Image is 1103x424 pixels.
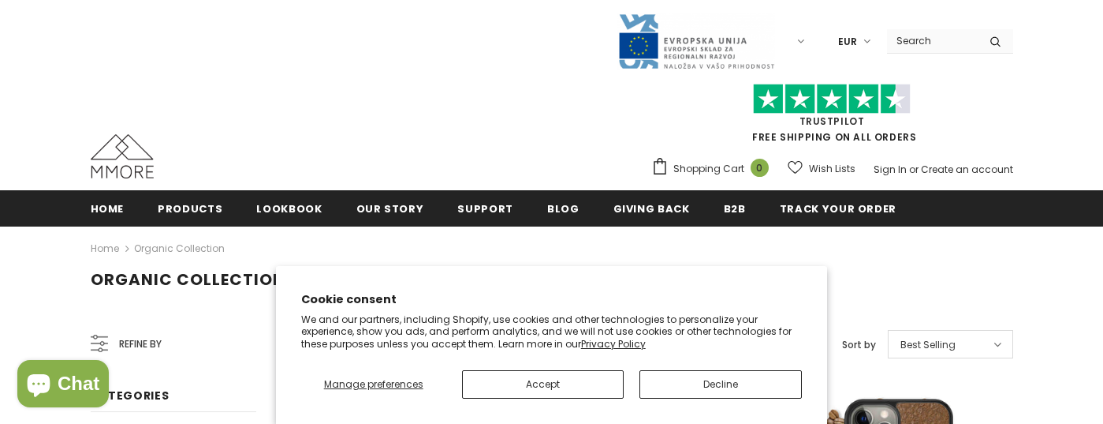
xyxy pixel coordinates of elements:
[613,190,690,226] a: Giving back
[874,163,907,176] a: Sign In
[134,242,225,255] a: Organic Collection
[301,313,803,351] p: We and our partners, including Shopify, use cookies and other technologies to personalize your ex...
[301,291,803,308] h2: Cookie consent
[457,190,513,226] a: support
[547,201,579,216] span: Blog
[887,29,978,52] input: Search Site
[13,360,114,411] inbox-online-store-chat: Shopify online store chat
[301,370,446,399] button: Manage preferences
[724,190,746,226] a: B2B
[324,377,423,391] span: Manage preferences
[547,190,579,226] a: Blog
[91,201,125,216] span: Home
[457,201,513,216] span: support
[809,161,855,177] span: Wish Lists
[673,161,744,177] span: Shopping Cart
[780,190,896,226] a: Track your order
[256,201,322,216] span: Lookbook
[799,114,865,128] a: Trustpilot
[753,84,911,114] img: Trust Pilot Stars
[651,157,777,181] a: Shopping Cart 0
[613,201,690,216] span: Giving back
[724,201,746,216] span: B2B
[617,34,775,47] a: Javni Razpis
[581,337,646,351] a: Privacy Policy
[91,134,154,178] img: MMORE Cases
[91,268,285,291] span: Organic Collection
[900,337,956,353] span: Best Selling
[158,190,222,226] a: Products
[751,159,769,177] span: 0
[651,91,1013,144] span: FREE SHIPPING ON ALL ORDERS
[356,201,424,216] span: Our Story
[356,190,424,226] a: Our Story
[617,13,775,70] img: Javni Razpis
[119,336,162,353] span: Refine by
[462,370,624,399] button: Accept
[256,190,322,226] a: Lookbook
[842,337,876,353] label: Sort by
[91,190,125,226] a: Home
[639,370,802,399] button: Decline
[909,163,919,176] span: or
[91,388,170,403] span: Categories
[838,34,857,50] span: EUR
[158,201,222,216] span: Products
[921,163,1013,176] a: Create an account
[780,201,896,216] span: Track your order
[91,239,119,258] a: Home
[788,155,855,182] a: Wish Lists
